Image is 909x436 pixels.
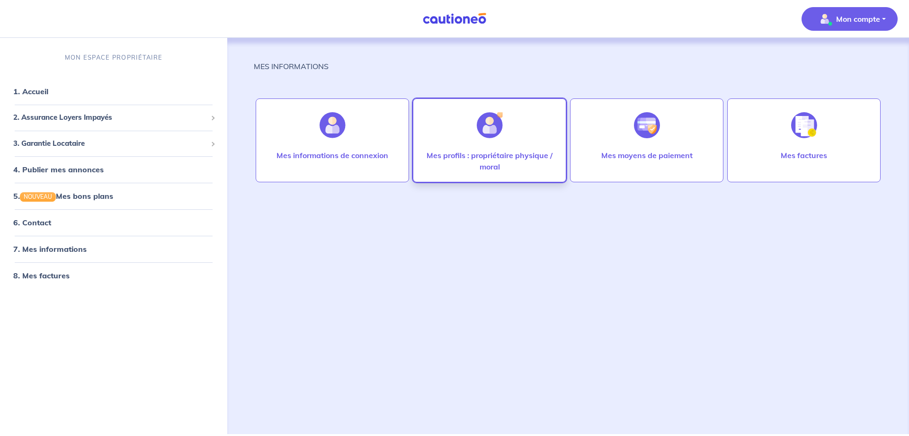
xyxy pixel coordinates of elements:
div: 8. Mes factures [4,266,223,285]
div: 3. Garantie Locataire [4,134,223,153]
img: illu_invoice.svg [791,112,817,138]
a: 4. Publier mes annonces [13,165,104,174]
p: MES INFORMATIONS [254,61,329,72]
a: 5.NOUVEAUMes bons plans [13,191,113,201]
a: 6. Contact [13,218,51,227]
p: Mes moyens de paiement [601,150,693,161]
img: Cautioneo [419,13,490,25]
div: 4. Publier mes annonces [4,160,223,179]
span: 2. Assurance Loyers Impayés [13,112,207,123]
button: illu_account_valid_menu.svgMon compte [802,7,898,31]
div: 1. Accueil [4,82,223,101]
div: 2. Assurance Loyers Impayés [4,108,223,127]
span: 3. Garantie Locataire [13,138,207,149]
p: Mes profils : propriétaire physique / moral [423,150,556,172]
p: MON ESPACE PROPRIÉTAIRE [65,53,162,62]
a: 7. Mes informations [13,244,87,254]
img: illu_credit_card_no_anim.svg [634,112,660,138]
img: illu_account_valid_menu.svg [817,11,832,27]
a: 8. Mes factures [13,271,70,280]
p: Mes informations de connexion [276,150,388,161]
div: 6. Contact [4,213,223,232]
img: illu_account.svg [320,112,346,138]
p: Mes factures [781,150,827,161]
a: 1. Accueil [13,87,48,96]
img: illu_account_add.svg [477,112,503,138]
div: 7. Mes informations [4,240,223,258]
div: 5.NOUVEAUMes bons plans [4,187,223,205]
p: Mon compte [836,13,880,25]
